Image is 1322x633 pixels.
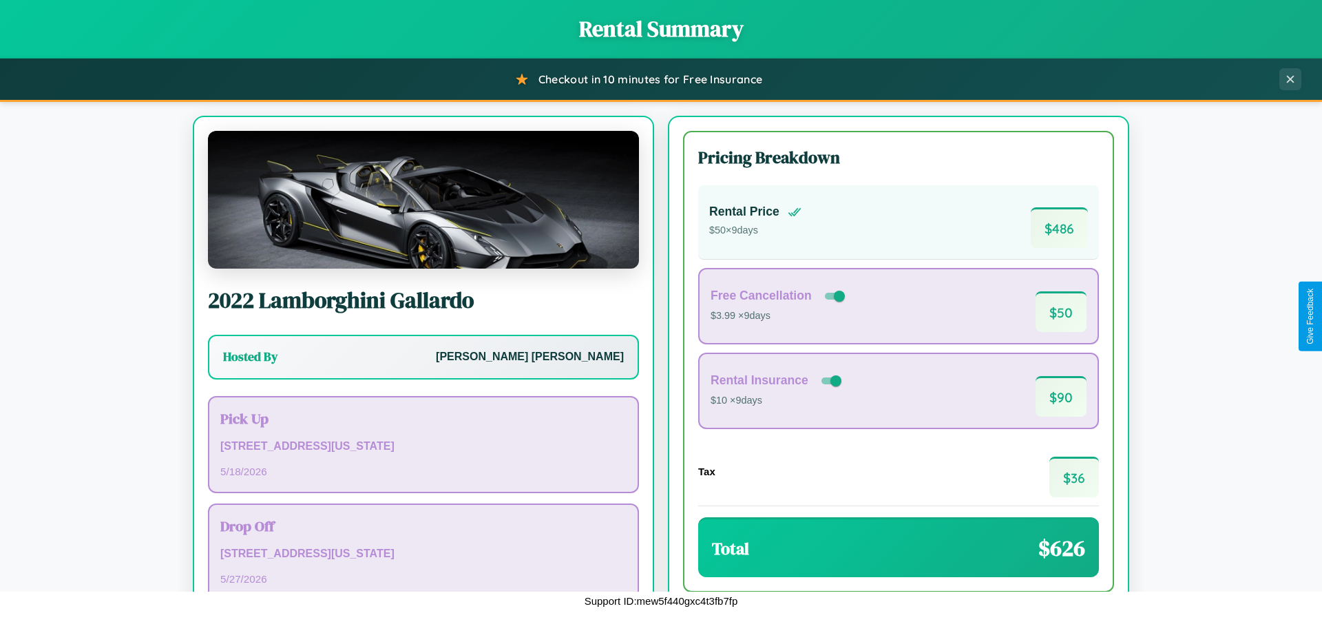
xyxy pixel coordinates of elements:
p: $3.99 × 9 days [711,307,848,325]
h3: Total [712,537,749,560]
h4: Rental Insurance [711,373,808,388]
p: 5 / 18 / 2026 [220,462,627,481]
h3: Pricing Breakdown [698,146,1099,169]
h4: Tax [698,466,715,477]
p: $ 50 × 9 days [709,222,801,240]
div: Give Feedback [1305,289,1315,344]
p: [STREET_ADDRESS][US_STATE] [220,437,627,457]
span: Checkout in 10 minutes for Free Insurance [538,72,762,86]
h4: Free Cancellation [711,289,812,303]
h1: Rental Summary [14,14,1308,44]
h4: Rental Price [709,205,779,219]
p: [STREET_ADDRESS][US_STATE] [220,544,627,564]
p: $10 × 9 days [711,392,844,410]
h2: 2022 Lamborghini Gallardo [208,285,639,315]
p: Support ID: mew5f440gxc4t3fb7fp [585,592,738,610]
span: $ 486 [1031,207,1088,248]
img: Lamborghini Gallardo [208,131,639,269]
h3: Pick Up [220,408,627,428]
h3: Drop Off [220,516,627,536]
p: 5 / 27 / 2026 [220,570,627,588]
span: $ 50 [1036,291,1087,332]
span: $ 626 [1038,533,1085,563]
span: $ 90 [1036,376,1087,417]
h3: Hosted By [223,349,277,365]
p: [PERSON_NAME] [PERSON_NAME] [436,347,624,367]
span: $ 36 [1049,457,1099,497]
